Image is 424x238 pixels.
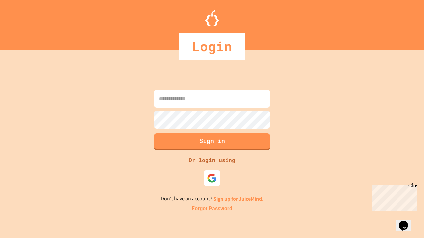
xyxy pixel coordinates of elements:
iframe: chat widget [369,183,417,211]
div: Chat with us now!Close [3,3,46,42]
img: google-icon.svg [207,173,217,183]
div: Or login using [185,156,238,164]
button: Sign in [154,133,270,150]
p: Don't have an account? [161,195,264,203]
div: Login [179,33,245,59]
a: Forgot Password [192,205,232,213]
img: Logo.svg [205,10,219,26]
iframe: chat widget [396,212,417,231]
a: Sign up for JuiceMind. [213,195,264,202]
